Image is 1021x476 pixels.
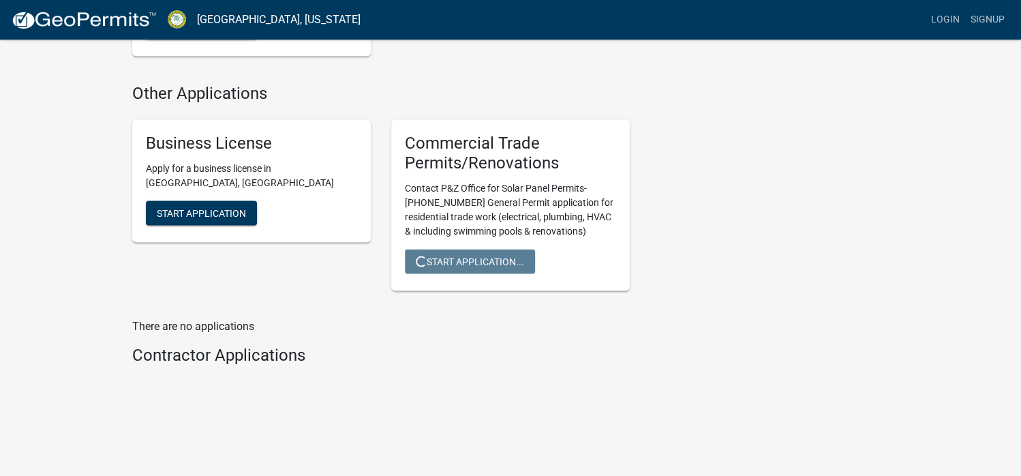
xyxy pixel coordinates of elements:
[146,133,357,153] h5: Business License
[168,10,186,29] img: Crawford County, Georgia
[416,255,524,266] span: Start Application...
[926,7,965,33] a: Login
[197,8,361,31] a: [GEOGRAPHIC_DATA], [US_STATE]
[157,207,246,218] span: Start Application
[132,83,630,103] h4: Other Applications
[965,7,1010,33] a: Signup
[132,83,630,301] wm-workflow-list-section: Other Applications
[146,161,357,190] p: Apply for a business license in [GEOGRAPHIC_DATA], [GEOGRAPHIC_DATA]
[405,181,616,238] p: Contact P&Z Office for Solar Panel Permits- [PHONE_NUMBER] General Permit application for residen...
[132,345,630,365] h4: Contractor Applications
[405,249,535,273] button: Start Application...
[405,133,616,173] h5: Commercial Trade Permits/Renovations
[132,345,630,370] wm-workflow-list-section: Contractor Applications
[132,318,630,334] p: There are no applications
[146,200,257,225] button: Start Application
